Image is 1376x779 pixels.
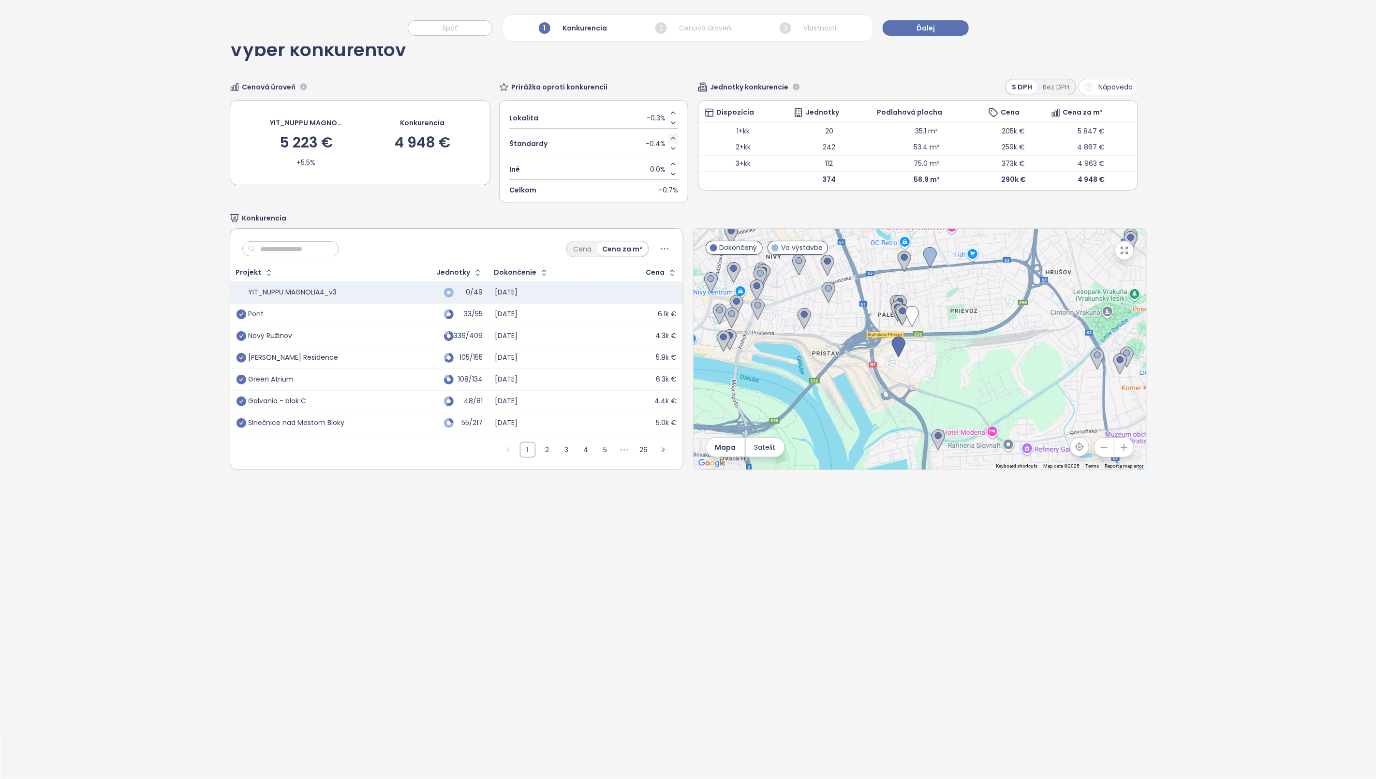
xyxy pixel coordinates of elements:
span: Konkurencia [242,213,286,223]
a: Open this area in Google Maps (opens a new window) [696,457,728,470]
div: 105/155 [459,354,483,361]
div: Dokončenie [494,269,536,276]
button: Increase value [668,159,678,169]
div: 0/49 [459,289,483,295]
span: Štandardy [509,138,547,149]
li: 5 [597,442,613,457]
span: Nápoveda [1098,82,1133,92]
div: Konkurencia [400,118,444,128]
div: 4.3k € [656,332,677,340]
button: Decrease value [668,118,678,128]
div: 336/409 [459,333,483,339]
div: 55/217 [459,420,483,426]
td: 2+kk [698,139,788,156]
div: [DATE] [495,310,518,319]
td: 75.0 m² [871,155,983,172]
span: Map data ©2025 [1043,463,1080,469]
span: Iné [509,164,520,175]
td: 374 [788,172,871,188]
button: Increase value [668,108,678,118]
div: 108/134 [459,376,483,382]
button: Ďalej [883,20,969,36]
div: +5.5% [296,157,315,168]
div: [PERSON_NAME] Residence [249,353,339,362]
td: 242 [788,139,871,156]
button: Mapa [706,438,745,457]
button: Decrease value [668,144,678,154]
div: 6.3k € [656,375,677,384]
div: Vlastnosti [777,20,839,36]
span: check-circle [237,309,246,319]
span: Dokončený [720,242,757,253]
span: 3 [780,22,791,34]
span: check-circle [237,375,246,384]
button: Decrease value [668,169,678,179]
div: Pont [249,310,264,319]
button: Späť [408,20,492,36]
td: 4 948 € [1045,172,1138,188]
td: 290k € [983,172,1045,188]
div: 5.0k € [656,419,677,427]
div: Cena za m² [597,242,648,256]
span: -0.4% [646,138,666,149]
div: Cena [568,242,597,256]
td: 5 847 € [1045,123,1138,139]
div: Cena [646,269,665,276]
a: Report a map error [1105,463,1143,469]
div: Cena [989,108,1038,118]
span: 1 [539,22,550,34]
div: [DATE] [495,419,518,427]
td: 4 963 € [1045,155,1138,172]
div: Cenová úroveň [653,20,734,36]
div: Green Atrium [249,375,294,384]
div: 48/81 [459,398,483,404]
td: 4 867 € [1045,139,1138,156]
a: 2 [540,442,554,457]
span: check-circle [237,418,246,428]
div: 4 948 € [395,135,450,150]
li: Nasledujúca strana [655,442,671,457]
div: 4.4k € [655,397,677,406]
span: ••• [617,442,632,457]
div: 33/55 [459,311,483,317]
span: Cenová úroveň [242,82,296,92]
div: [DATE] [495,288,518,297]
div: Bez DPH [1037,80,1075,94]
span: 2 [655,22,667,34]
span: Satelit [755,442,776,453]
div: Konkurencia [536,20,609,36]
li: 1 [520,442,535,457]
button: Increase value [668,133,678,144]
li: 3 [559,442,574,457]
div: 6.1k € [658,310,677,319]
a: Terms (opens in new tab) [1085,463,1099,469]
div: [DATE] [495,375,518,384]
span: Lokalita [509,113,538,123]
div: Dispozícia [705,108,782,118]
span: Vo výstavbe [781,242,823,253]
td: 373k € [983,155,1045,172]
span: -0.3% [647,113,666,123]
span: right [660,447,666,453]
span: left [505,447,511,453]
button: left [501,442,516,457]
span: 0.0% [650,164,666,175]
button: Keyboard shortcuts [996,463,1037,470]
div: 5 223 € [280,135,333,150]
div: Nový Ružinov [249,332,293,340]
div: Jednotky [794,108,865,118]
li: 2 [539,442,555,457]
div: YIT_NUPPU MAGNOLIA4_v3 [249,288,337,297]
div: [DATE] [495,397,518,406]
div: YIT_NUPPU MAGNOLIA4_v3 [270,118,342,128]
div: Slnečnice nad Mestom Bloky [249,419,345,427]
td: 205k € [983,123,1045,139]
li: 4 [578,442,593,457]
a: 26 [636,442,651,457]
div: Cena za m² [1051,108,1132,118]
a: 3 [559,442,574,457]
div: Výber konkurentov [230,41,406,69]
div: [DATE] [495,353,518,362]
span: Prirážka oproti konkurencii [511,82,607,92]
